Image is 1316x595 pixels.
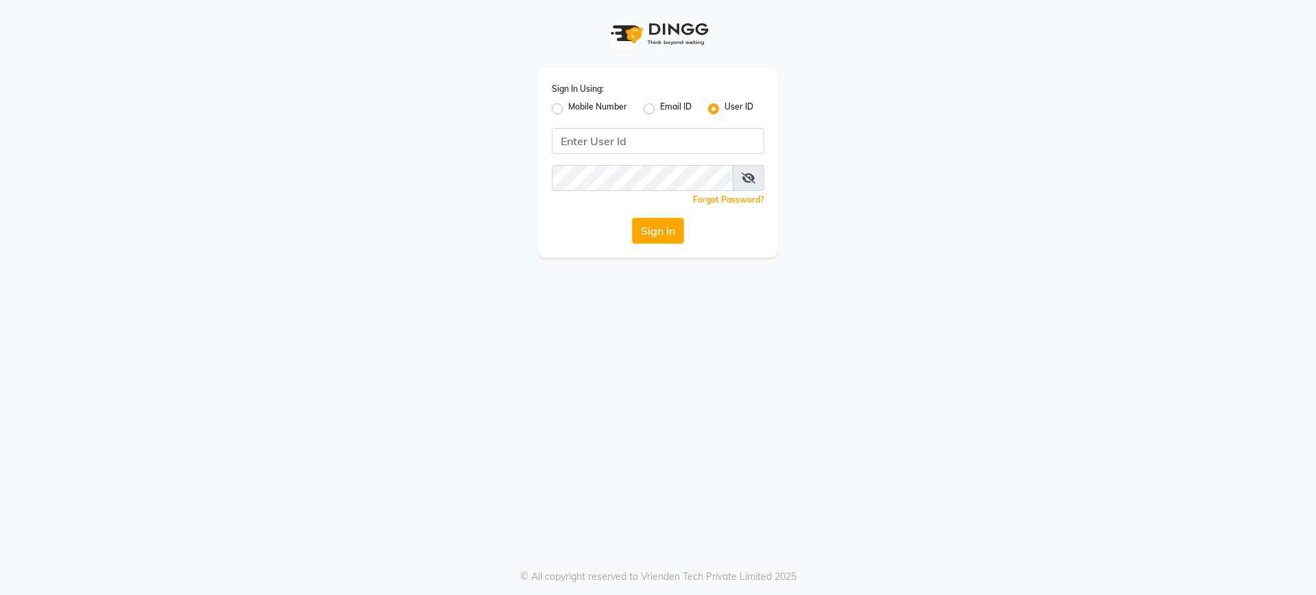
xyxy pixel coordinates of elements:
[660,101,692,117] label: Email ID
[568,101,627,117] label: Mobile Number
[552,83,604,95] label: Sign In Using:
[603,14,713,54] img: logo1.svg
[552,165,733,191] input: Username
[632,218,684,244] button: Sign In
[724,101,753,117] label: User ID
[693,194,764,205] a: Forgot Password?
[552,128,764,154] input: Username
